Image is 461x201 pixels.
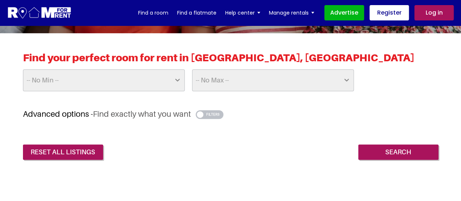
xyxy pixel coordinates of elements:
h2: Find your perfect room for rent in [GEOGRAPHIC_DATA], [GEOGRAPHIC_DATA] [23,51,438,69]
a: Find a flatmate [177,7,216,18]
img: Logo for Room for Rent, featuring a welcoming design with a house icon and modern typography [7,6,72,20]
a: Manage rentals [269,7,314,18]
span: Find exactly what you want [93,109,191,119]
a: Advertise [324,5,364,20]
a: Log in [414,5,454,20]
a: Help center [225,7,260,18]
h3: Advanced options - [23,109,438,119]
a: reset all listings [23,144,103,160]
a: Register [370,5,409,20]
a: Find a room [138,7,168,18]
input: Search [358,144,438,160]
